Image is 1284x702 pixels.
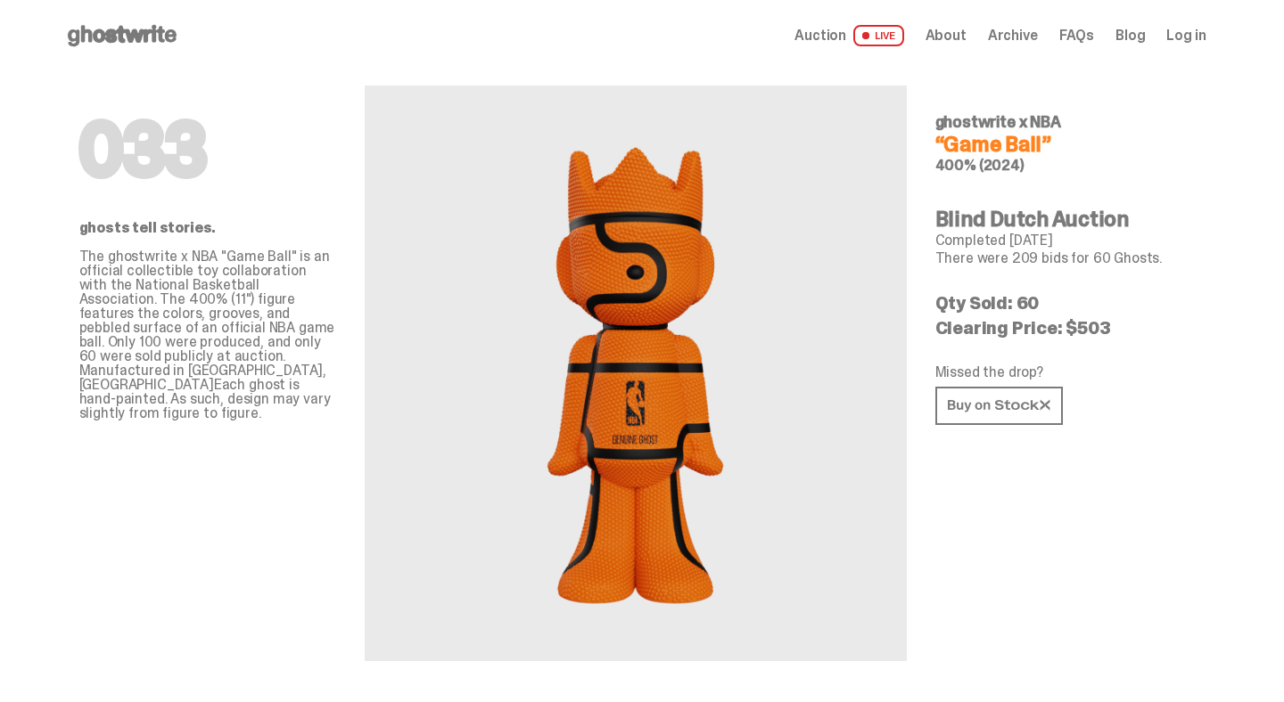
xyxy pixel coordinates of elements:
a: Log in [1166,29,1206,43]
a: Auction LIVE [794,25,903,46]
h4: Blind Dutch Auction [935,208,1192,230]
h1: 033 [79,114,336,185]
span: LIVE [853,25,904,46]
img: NBA&ldquo;Game Ball&rdquo; [530,128,742,618]
span: Auction [794,29,846,43]
p: Qty Sold: 60 [935,294,1192,312]
h4: “Game Ball” [935,134,1192,155]
p: Clearing Price: $503 [935,319,1192,337]
span: ghostwrite x NBA [935,111,1061,133]
a: FAQs [1059,29,1094,43]
p: The ghostwrite x NBA "Game Ball" is an official collectible toy collaboration with the National B... [79,249,336,420]
span: 400% (2024) [935,156,1025,175]
p: Completed [DATE] [935,233,1192,248]
p: Missed the drop? [935,365,1192,380]
p: There were 209 bids for 60 Ghosts. [935,251,1192,265]
p: ghosts tell stories. [79,221,336,235]
a: Archive [988,29,1038,43]
a: Blog [1115,29,1145,43]
a: About [926,29,967,43]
